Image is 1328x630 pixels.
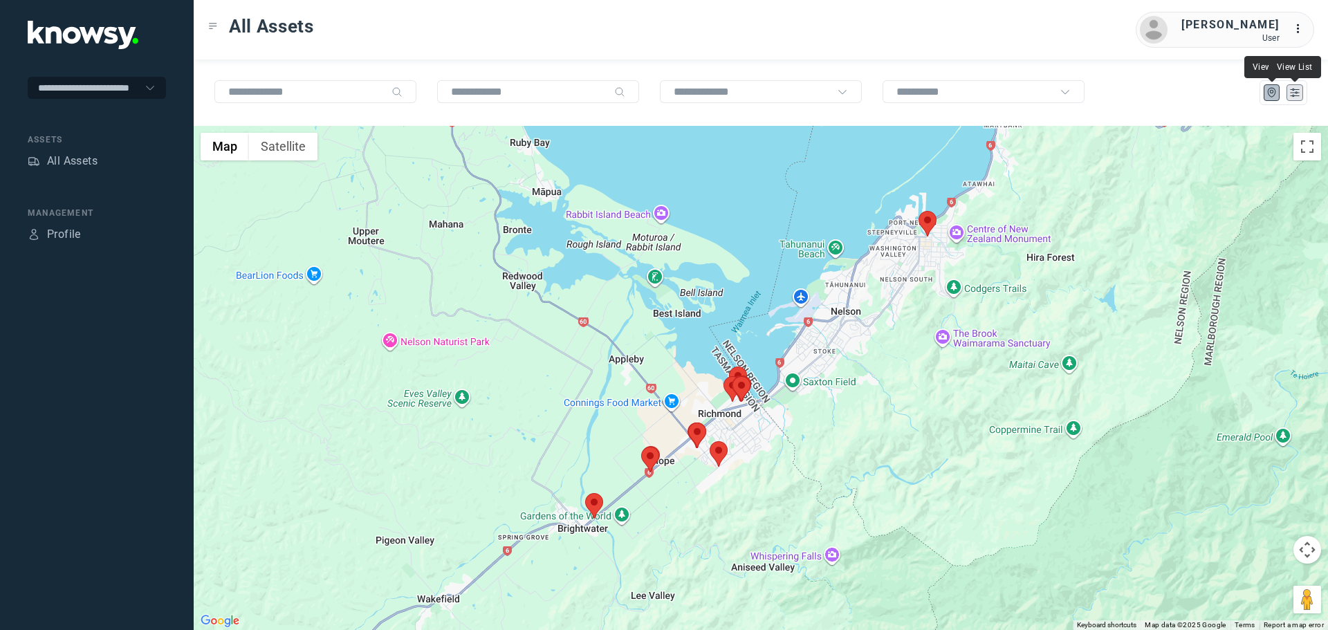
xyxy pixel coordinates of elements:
[208,21,218,31] div: Toggle Menu
[1293,133,1321,160] button: Toggle fullscreen view
[28,155,40,167] div: Assets
[1181,17,1280,33] div: [PERSON_NAME]
[1266,86,1278,99] div: Map
[1294,24,1308,34] tspan: ...
[1293,21,1310,39] div: :
[1235,621,1255,629] a: Terms (opens in new tab)
[229,14,314,39] span: All Assets
[1145,621,1226,629] span: Map data ©2025 Google
[28,153,98,169] a: AssetsAll Assets
[197,612,243,630] a: Open this area in Google Maps (opens a new window)
[249,133,317,160] button: Show satellite imagery
[1293,586,1321,613] button: Drag Pegman onto the map to open Street View
[1140,16,1168,44] img: avatar.png
[1293,21,1310,37] div: :
[1181,33,1280,43] div: User
[47,226,81,243] div: Profile
[201,133,249,160] button: Show street map
[1293,536,1321,564] button: Map camera controls
[197,612,243,630] img: Google
[1264,621,1324,629] a: Report a map error
[391,86,403,98] div: Search
[1253,62,1291,72] span: View Map
[28,21,138,49] img: Application Logo
[28,228,40,241] div: Profile
[28,226,81,243] a: ProfileProfile
[1289,86,1301,99] div: List
[28,133,166,146] div: Assets
[1277,62,1313,72] span: View List
[47,153,98,169] div: All Assets
[28,207,166,219] div: Management
[614,86,625,98] div: Search
[1077,620,1136,630] button: Keyboard shortcuts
